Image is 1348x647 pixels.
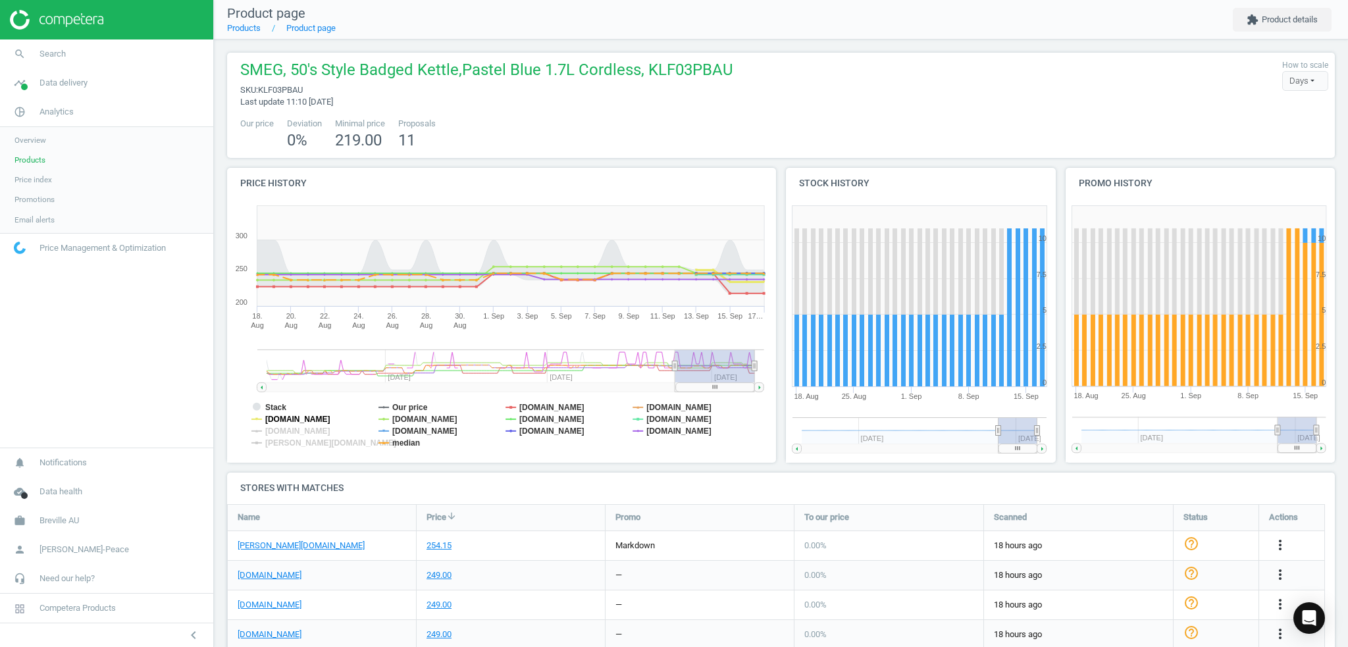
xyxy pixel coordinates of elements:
[647,415,712,424] tspan: [DOMAIN_NAME]
[398,118,436,130] span: Proposals
[1037,271,1047,278] text: 7.5
[615,569,622,581] div: —
[286,312,296,320] tspan: 20.
[994,540,1163,552] span: 18 hours ago
[804,511,849,523] span: To our price
[994,599,1163,611] span: 18 hours ago
[7,508,32,533] i: work
[994,569,1163,581] span: 18 hours ago
[240,118,274,130] span: Our price
[7,537,32,562] i: person
[551,312,572,320] tspan: 5. Sep
[238,629,301,640] a: [DOMAIN_NAME]
[619,312,640,320] tspan: 9. Sep
[1043,378,1047,386] text: 0
[1018,434,1041,442] tspan: [DATE]
[615,599,622,611] div: —
[14,155,45,165] span: Products
[455,312,465,320] tspan: 30.
[1014,392,1039,400] tspan: 15. Sep
[388,312,398,320] tspan: 26.
[7,70,32,95] i: timeline
[238,511,260,523] span: Name
[994,629,1163,640] span: 18 hours ago
[427,569,452,581] div: 249.00
[7,566,32,591] i: headset_mic
[39,457,87,469] span: Notifications
[7,450,32,475] i: notifications
[392,415,457,424] tspan: [DOMAIN_NAME]
[352,321,365,329] tspan: Aug
[1322,378,1326,386] text: 0
[786,168,1056,199] h4: Stock history
[251,321,264,329] tspan: Aug
[1183,511,1208,523] span: Status
[1297,434,1320,442] tspan: [DATE]
[39,602,116,614] span: Competera Products
[427,629,452,640] div: 249.00
[994,511,1027,523] span: Scanned
[519,403,584,412] tspan: [DOMAIN_NAME]
[240,59,733,84] span: SMEG, 50's Style Badged Kettle,Pastel Blue 1.7L Cordless, KLF03PBAU
[238,540,365,552] a: [PERSON_NAME][DOMAIN_NAME]
[386,321,400,329] tspan: Aug
[1272,596,1288,613] button: more_vert
[420,321,433,329] tspan: Aug
[236,265,247,272] text: 250
[265,403,286,412] tspan: Stack
[1237,392,1258,400] tspan: 8. Sep
[1316,271,1326,278] text: 7.5
[353,312,363,320] tspan: 24.
[901,392,922,400] tspan: 1. Sep
[39,77,88,89] span: Data delivery
[804,540,827,550] span: 0.00 %
[320,312,330,320] tspan: 22.
[1183,595,1199,611] i: help_outline
[615,511,640,523] span: Promo
[10,10,103,30] img: ajHJNr6hYgQAAAAASUVORK5CYII=
[7,41,32,66] i: search
[14,174,52,185] span: Price index
[647,427,712,436] tspan: [DOMAIN_NAME]
[427,511,446,523] span: Price
[39,573,95,584] span: Need our help?
[1272,626,1288,642] i: more_vert
[39,48,66,60] span: Search
[1272,567,1288,582] i: more_vert
[483,312,504,320] tspan: 1. Sep
[1043,306,1047,314] text: 5
[1233,8,1332,32] button: extensionProduct details
[804,570,827,580] span: 0.00 %
[240,97,333,107] span: Last update 11:10 [DATE]
[1183,625,1199,640] i: help_outline
[519,415,584,424] tspan: [DOMAIN_NAME]
[258,85,303,95] span: KLF03PBAU
[1247,14,1258,26] i: extension
[39,106,74,118] span: Analytics
[454,321,467,329] tspan: Aug
[392,403,428,412] tspan: Our price
[684,312,709,320] tspan: 13. Sep
[584,312,606,320] tspan: 7. Sep
[1282,60,1328,71] label: How to scale
[1272,537,1288,553] i: more_vert
[1318,234,1326,242] text: 10
[398,131,415,149] span: 11
[285,321,298,329] tspan: Aug
[392,438,420,448] tspan: median
[1183,565,1199,581] i: help_outline
[1282,71,1328,91] div: Days
[748,312,764,320] tspan: 17…
[647,403,712,412] tspan: [DOMAIN_NAME]
[718,312,743,320] tspan: 15. Sep
[650,312,675,320] tspan: 11. Sep
[265,415,330,424] tspan: [DOMAIN_NAME]
[265,438,396,448] tspan: [PERSON_NAME][DOMAIN_NAME]
[236,232,247,240] text: 300
[286,23,336,33] a: Product page
[804,600,827,609] span: 0.00 %
[287,131,307,149] span: 0 %
[14,242,26,254] img: wGWNvw8QSZomAAAAABJRU5ErkJggg==
[335,118,385,130] span: Minimal price
[1293,602,1325,634] div: Open Intercom Messenger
